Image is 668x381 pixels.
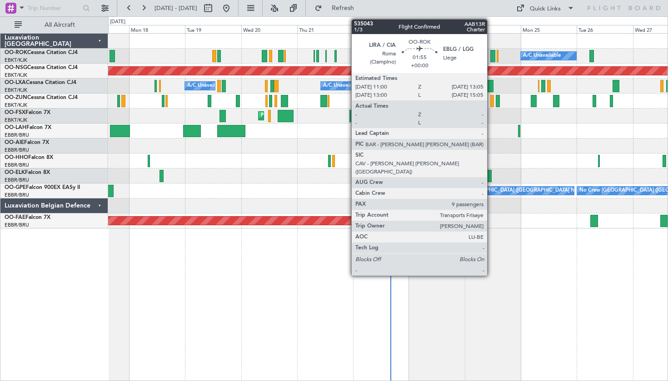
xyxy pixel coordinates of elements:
[297,25,353,33] div: Thu 21
[353,25,409,33] div: Fri 22
[5,170,25,175] span: OO-ELK
[5,72,27,79] a: EBKT/KJK
[5,65,78,70] a: OO-NSGCessna Citation CJ4
[5,222,29,228] a: EBBR/BRU
[5,147,29,153] a: EBBR/BRU
[523,49,561,63] div: A/C Unavailable
[577,25,633,33] div: Tue 26
[5,140,24,145] span: OO-AIE
[465,25,521,33] div: Sun 24
[5,95,27,100] span: OO-ZUN
[187,79,356,93] div: A/C Unavailable [GEOGRAPHIC_DATA] ([GEOGRAPHIC_DATA] National)
[5,65,27,70] span: OO-NSG
[5,87,27,94] a: EBKT/KJK
[5,50,27,55] span: OO-ROK
[5,132,29,139] a: EBBR/BRU
[409,25,465,33] div: Sat 23
[5,185,80,190] a: OO-GPEFalcon 900EX EASy II
[5,177,29,183] a: EBBR/BRU
[5,155,53,160] a: OO-HHOFalcon 8X
[129,25,185,33] div: Mon 18
[512,1,579,15] button: Quick Links
[440,184,592,198] div: No Crew [GEOGRAPHIC_DATA] ([GEOGRAPHIC_DATA] National)
[28,1,80,15] input: Trip Number
[323,79,492,93] div: A/C Unavailable [GEOGRAPHIC_DATA] ([GEOGRAPHIC_DATA] National)
[5,215,25,220] span: OO-FAE
[5,95,78,100] a: OO-ZUNCessna Citation CJ4
[5,192,29,198] a: EBBR/BRU
[5,170,50,175] a: OO-ELKFalcon 8X
[5,162,29,168] a: EBBR/BRU
[5,155,28,160] span: OO-HHO
[5,102,27,109] a: EBKT/KJK
[5,215,50,220] a: OO-FAEFalcon 7X
[521,25,577,33] div: Mon 25
[185,25,241,33] div: Tue 19
[324,5,362,11] span: Refresh
[155,4,197,12] span: [DATE] - [DATE]
[5,50,78,55] a: OO-ROKCessna Citation CJ4
[5,125,51,130] a: OO-LAHFalcon 7X
[310,1,365,15] button: Refresh
[5,185,26,190] span: OO-GPE
[5,110,50,115] a: OO-FSXFalcon 7X
[241,25,297,33] div: Wed 20
[5,117,27,124] a: EBKT/KJK
[530,5,561,14] div: Quick Links
[5,125,26,130] span: OO-LAH
[10,18,99,32] button: All Aircraft
[24,22,96,28] span: All Aircraft
[261,109,367,123] div: Planned Maint Kortrijk-[GEOGRAPHIC_DATA]
[5,80,76,85] a: OO-LXACessna Citation CJ4
[5,110,25,115] span: OO-FSX
[5,57,27,64] a: EBKT/KJK
[110,18,125,26] div: [DATE]
[5,140,49,145] a: OO-AIEFalcon 7X
[5,80,26,85] span: OO-LXA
